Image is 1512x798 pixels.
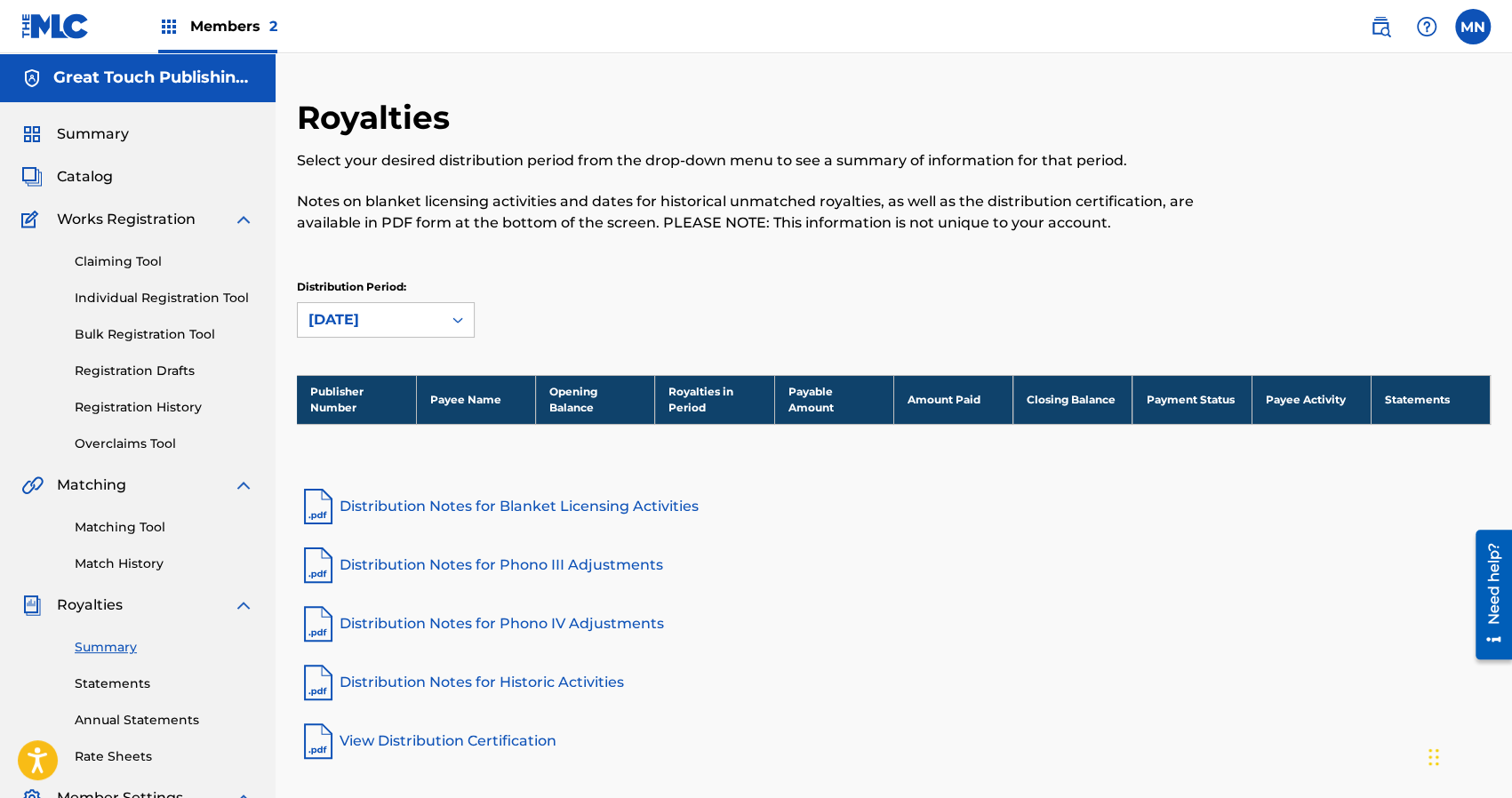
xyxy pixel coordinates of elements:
[233,595,254,616] img: expand
[297,544,1491,587] a: Distribution Notes for Phono III Adjustments
[21,124,43,145] img: Summary
[53,68,254,88] h5: Great Touch Publishing Inc
[1252,375,1371,424] th: Payee Activity
[75,398,254,417] a: Registration History
[57,124,129,145] span: Summary
[297,279,475,295] p: Distribution Period:
[1013,375,1132,424] th: Closing Balance
[297,602,340,645] img: pdf
[893,375,1012,424] th: Amount Paid
[655,375,774,424] th: Royalties in Period
[297,98,459,138] h2: Royalties
[75,638,254,657] a: Summary
[75,747,254,766] a: Rate Sheets
[774,375,893,424] th: Payable Amount
[1371,375,1490,424] th: Statements
[75,325,254,344] a: Bulk Registration Tool
[233,475,254,496] img: expand
[1370,16,1391,37] img: search
[1363,9,1398,44] a: Public Search
[297,661,1491,704] a: Distribution Notes for Historic Activities
[75,711,254,730] a: Annual Statements
[75,362,254,380] a: Registration Drafts
[297,720,1491,762] a: View Distribution Certification
[21,166,43,188] img: Catalog
[75,289,254,307] a: Individual Registration Tool
[1409,9,1444,44] div: Help
[57,475,126,496] span: Matching
[297,485,340,528] img: pdf
[297,544,340,587] img: pdf
[75,435,254,453] a: Overclaims Tool
[21,68,43,89] img: Accounts
[297,150,1216,172] p: Select your desired distribution period from the drop-down menu to see a summary of information f...
[416,375,535,424] th: Payee Name
[1455,9,1491,44] div: User Menu
[297,720,340,762] img: pdf
[1423,713,1512,798] iframe: Chat Widget
[308,309,431,331] div: [DATE]
[75,252,254,271] a: Claiming Tool
[158,16,180,37] img: Top Rightsholders
[297,191,1216,234] p: Notes on blanket licensing activities and dates for historical unmatched royalties, as well as th...
[21,124,129,145] a: SummarySummary
[190,16,277,36] span: Members
[297,661,340,704] img: pdf
[21,595,43,616] img: Royalties
[75,674,254,693] a: Statements
[269,18,277,35] span: 2
[57,595,123,616] span: Royalties
[536,375,655,424] th: Opening Balance
[57,166,113,188] span: Catalog
[21,475,44,496] img: Matching
[1428,730,1439,784] div: Drag
[297,602,1491,645] a: Distribution Notes for Phono IV Adjustments
[21,209,44,230] img: Works Registration
[21,166,113,188] a: CatalogCatalog
[1132,375,1252,424] th: Payment Status
[297,375,416,424] th: Publisher Number
[57,209,196,230] span: Works Registration
[75,555,254,573] a: Match History
[233,209,254,230] img: expand
[75,518,254,537] a: Matching Tool
[1416,16,1437,37] img: help
[1462,523,1512,666] iframe: Resource Center
[21,13,90,39] img: MLC Logo
[297,485,1491,528] a: Distribution Notes for Blanket Licensing Activities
